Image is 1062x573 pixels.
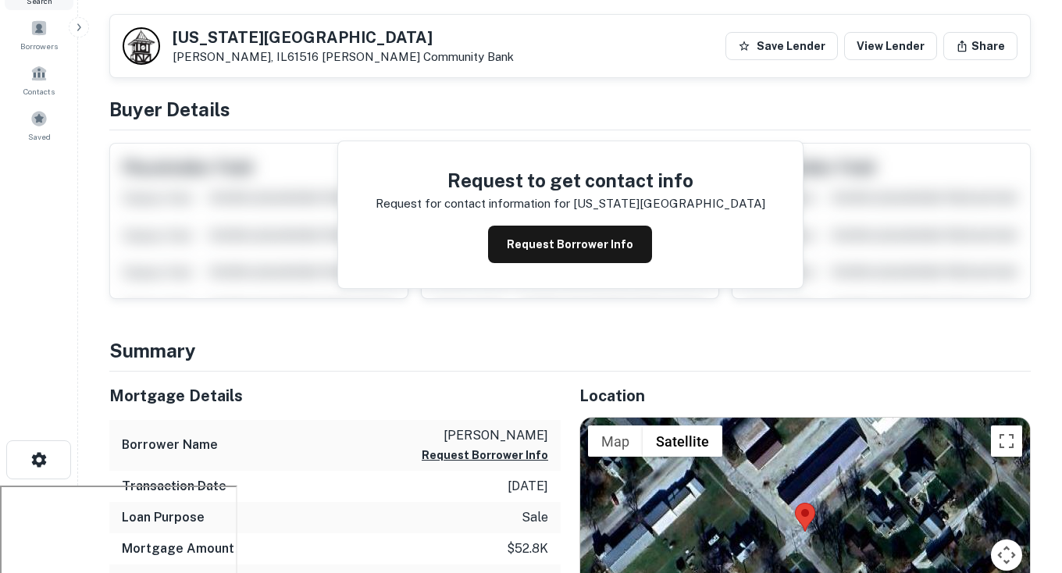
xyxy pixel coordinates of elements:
[173,30,514,45] h5: [US_STATE][GEOGRAPHIC_DATA]
[573,194,765,213] p: [US_STATE][GEOGRAPHIC_DATA]
[422,446,548,464] button: Request Borrower Info
[422,426,548,445] p: [PERSON_NAME]
[984,448,1062,523] iframe: Chat Widget
[122,436,218,454] h6: Borrower Name
[23,85,55,98] span: Contacts
[122,477,226,496] h6: Transaction Date
[991,539,1022,571] button: Map camera controls
[322,50,514,63] a: [PERSON_NAME] Community Bank
[588,425,643,457] button: Show street map
[109,336,1031,365] h4: Summary
[5,13,73,55] a: Borrowers
[109,384,561,408] h5: Mortgage Details
[5,59,73,101] a: Contacts
[488,226,652,263] button: Request Borrower Info
[376,166,765,194] h4: Request to get contact info
[508,477,548,496] p: [DATE]
[507,539,548,558] p: $52.8k
[173,50,514,64] p: [PERSON_NAME], IL61516
[20,40,58,52] span: Borrowers
[109,95,1031,123] h4: Buyer Details
[579,384,1031,408] h5: Location
[943,32,1017,60] button: Share
[376,194,570,213] p: Request for contact information for
[522,508,548,527] p: sale
[28,130,51,143] span: Saved
[725,32,838,60] button: Save Lender
[844,32,937,60] a: View Lender
[991,425,1022,457] button: Toggle fullscreen view
[5,104,73,146] a: Saved
[643,425,722,457] button: Show satellite imagery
